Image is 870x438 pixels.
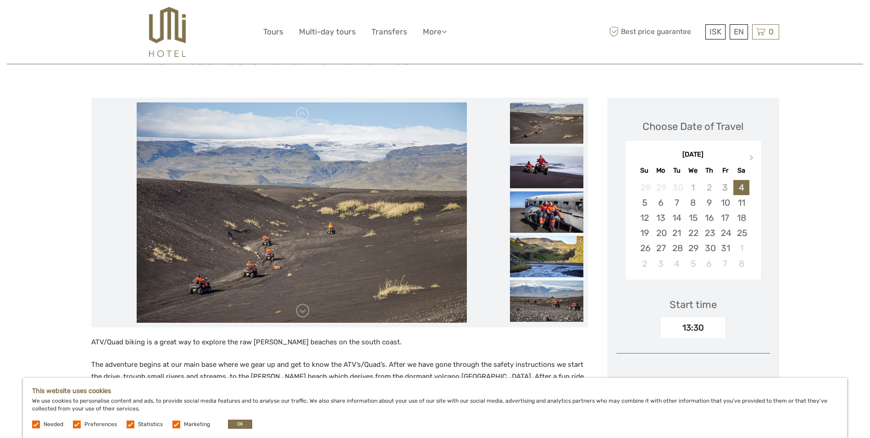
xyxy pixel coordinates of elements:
div: Choose Monday, November 3rd, 2025 [653,256,669,271]
div: EN [730,24,748,39]
div: Sa [733,164,749,177]
div: Fr [717,164,733,177]
div: Choose Wednesday, October 8th, 2025 [685,195,701,210]
div: Choose Saturday, October 25th, 2025 [733,225,749,241]
a: Transfers [371,25,407,39]
div: Not available Thursday, October 2nd, 2025 [701,180,717,195]
img: c4c106bad32c4c0d85c07f12c4f1bc8c_slider_thumbnail.jpeg [510,147,583,188]
div: Choose Friday, November 7th, 2025 [717,256,733,271]
div: Choose Friday, October 10th, 2025 [717,195,733,210]
img: cca946c243c84e848571a71a97136e65_slider_thumbnail.jpeg [510,236,583,277]
p: We're away right now. Please check back later! [13,16,104,23]
div: Choose Wednesday, October 22nd, 2025 [685,225,701,241]
div: Choose Sunday, October 26th, 2025 [637,241,653,256]
label: Preferences [84,421,117,428]
div: [DATE] [626,150,761,160]
div: Choose Saturday, October 11th, 2025 [733,195,749,210]
div: Choose Tuesday, November 4th, 2025 [669,256,685,271]
div: Choose Sunday, October 5th, 2025 [637,195,653,210]
a: Multi-day tours [299,25,356,39]
div: Choose Monday, October 20th, 2025 [653,225,669,241]
span: ISK [709,27,721,36]
button: Next Month [745,152,760,167]
div: Choose Tuesday, October 21st, 2025 [669,225,685,241]
div: Choose Saturday, October 18th, 2025 [733,210,749,225]
div: Choose Sunday, October 19th, 2025 [637,225,653,241]
img: 526-1e775aa5-7374-4589-9d7e-5793fb20bdfc_logo_big.jpg [149,7,185,57]
label: Needed [44,421,63,428]
div: Choose Sunday, November 2nd, 2025 [637,256,653,271]
span: 0 [767,27,775,36]
div: Choose Thursday, October 23rd, 2025 [701,225,717,241]
div: Choose Thursday, October 30th, 2025 [701,241,717,256]
div: Choose Monday, October 13th, 2025 [653,210,669,225]
div: Start time [670,298,717,312]
div: 13:30 [661,317,725,338]
div: Choose Wednesday, October 15th, 2025 [685,210,701,225]
div: Choose Saturday, November 1st, 2025 [733,241,749,256]
div: Choose Friday, October 24th, 2025 [717,225,733,241]
div: Tu [669,164,685,177]
div: Choose Wednesday, November 5th, 2025 [685,256,701,271]
div: Not available Sunday, September 28th, 2025 [637,180,653,195]
img: 7d633612a21e4b8596268d8c87685e81_slider_thumbnail.jpeg [510,191,583,233]
div: Su [637,164,653,177]
a: Tours [263,25,283,39]
img: 148933f047ec436793c1dd60c44dabaf_slider_thumbnail.jpeg [510,102,583,144]
button: OK [228,420,252,429]
img: 148933f047ec436793c1dd60c44dabaf_main_slider.jpeg [137,102,467,323]
div: Choose Thursday, October 16th, 2025 [701,210,717,225]
div: Choose Saturday, November 8th, 2025 [733,256,749,271]
div: We use cookies to personalise content and ads, to provide social media features and to analyse ou... [23,378,847,438]
span: Best price guarantee [607,24,703,39]
div: Choose Sunday, October 12th, 2025 [637,210,653,225]
div: Choose Tuesday, October 7th, 2025 [669,195,685,210]
div: Not available Monday, September 29th, 2025 [653,180,669,195]
div: Choose Thursday, October 9th, 2025 [701,195,717,210]
div: Choose Thursday, November 6th, 2025 [701,256,717,271]
div: Not available Tuesday, September 30th, 2025 [669,180,685,195]
div: Mo [653,164,669,177]
div: month 2025-10 [628,180,758,271]
button: Open LiveChat chat widget [105,14,116,25]
div: Choose Friday, October 17th, 2025 [717,210,733,225]
div: Choose Friday, October 31st, 2025 [717,241,733,256]
p: ATV/Quad biking is a great way to explore the raw [PERSON_NAME] beaches on the south coast. [91,337,588,348]
h5: This website uses cookies [32,387,838,395]
div: Choose Monday, October 6th, 2025 [653,195,669,210]
a: More [423,25,447,39]
div: Choose Tuesday, October 28th, 2025 [669,241,685,256]
img: e91eaf86dfbb492ba9a897d0571a2572_slider_thumbnail.jpeg [510,281,583,322]
div: Not available Friday, October 3rd, 2025 [717,180,733,195]
p: The adventure begins at our main base where we gear up and get to know the ATV’s/Quad’s. After we... [91,359,588,418]
div: Choose Tuesday, October 14th, 2025 [669,210,685,225]
div: Choose Wednesday, October 29th, 2025 [685,241,701,256]
div: We [685,164,701,177]
label: Statistics [138,421,163,428]
label: Marketing [184,421,210,428]
div: Choose Date of Travel [643,119,743,134]
div: Choose Saturday, October 4th, 2025 [733,180,749,195]
div: Not available Wednesday, October 1st, 2025 [685,180,701,195]
div: Choose Monday, October 27th, 2025 [653,241,669,256]
div: Th [701,164,717,177]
